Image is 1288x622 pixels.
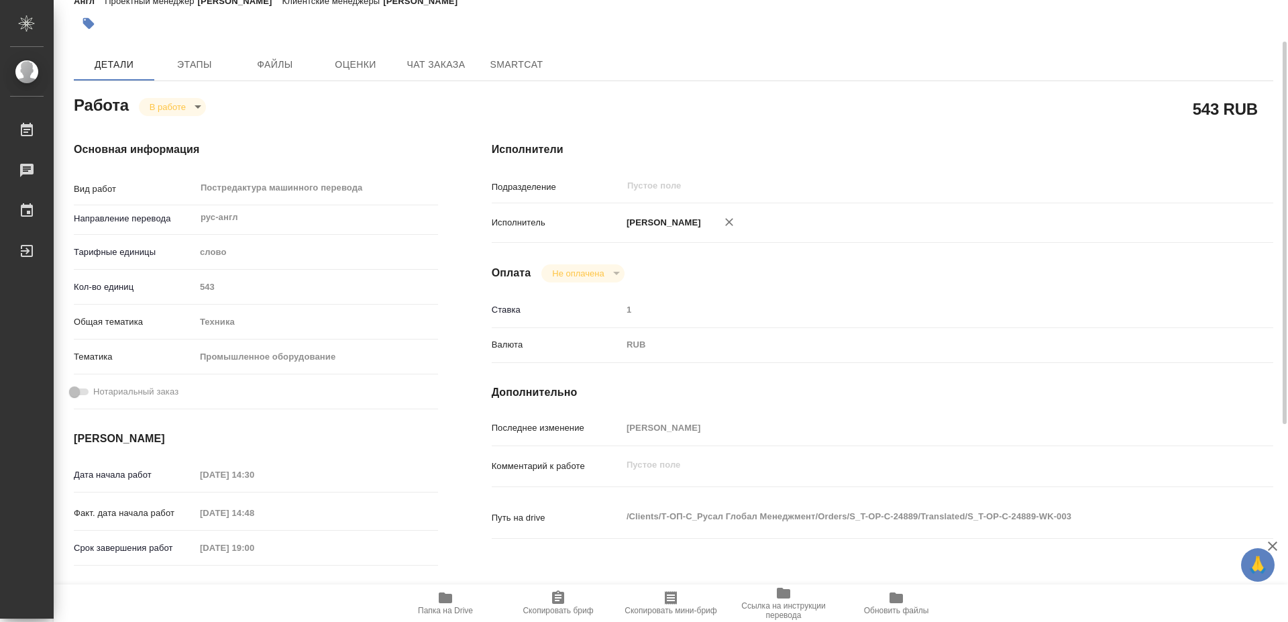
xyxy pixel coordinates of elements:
p: Исполнитель [492,216,622,229]
button: Не оплачена [548,268,608,279]
button: 🙏 [1241,548,1275,582]
p: Срок завершения работ [74,541,195,555]
span: SmartCat [484,56,549,73]
button: Папка на Drive [389,584,502,622]
span: Ссылка на инструкции перевода [735,601,832,620]
p: Кол-во единиц [74,280,195,294]
p: Комментарий к работе [492,460,622,473]
button: Обновить файлы [840,584,953,622]
div: слово [195,241,438,264]
textarea: /Clients/Т-ОП-С_Русал Глобал Менеджмент/Orders/S_T-OP-C-24889/Translated/S_T-OP-C-24889-WK-003 [622,505,1208,528]
span: Чат заказа [404,56,468,73]
h4: Оплата [492,265,531,281]
span: Файлы [243,56,307,73]
input: Пустое поле [195,277,438,297]
h2: Работа [74,92,129,116]
input: Пустое поле [195,503,313,523]
span: Нотариальный заказ [93,385,178,399]
h4: [PERSON_NAME] [74,431,438,447]
span: Оценки [323,56,388,73]
p: Факт. дата начала работ [74,507,195,520]
button: В работе [146,101,190,113]
span: Обновить файлы [864,606,929,615]
input: Пустое поле [195,538,313,558]
p: Дата начала работ [74,468,195,482]
h4: Дополнительно [492,384,1273,401]
span: Детали [82,56,146,73]
button: Удалить исполнителя [714,207,744,237]
input: Пустое поле [626,178,1177,194]
p: Ставка [492,303,622,317]
p: Тематика [74,350,195,364]
p: Путь на drive [492,511,622,525]
p: Направление перевода [74,212,195,225]
button: Скопировать бриф [502,584,614,622]
div: В работе [541,264,624,282]
p: Подразделение [492,180,622,194]
h2: 543 RUB [1193,97,1258,120]
input: Пустое поле [622,418,1208,437]
h4: Основная информация [74,142,438,158]
p: Общая тематика [74,315,195,329]
span: Этапы [162,56,227,73]
button: Ссылка на инструкции перевода [727,584,840,622]
h4: Исполнители [492,142,1273,158]
button: Добавить тэг [74,9,103,38]
input: Пустое поле [622,300,1208,319]
div: Техника [195,311,438,333]
button: Скопировать мини-бриф [614,584,727,622]
p: Валюта [492,338,622,352]
span: 🙏 [1246,551,1269,579]
p: Тарифные единицы [74,246,195,259]
div: В работе [139,98,206,116]
p: Вид работ [74,183,195,196]
span: Скопировать мини-бриф [625,606,716,615]
p: Последнее изменение [492,421,622,435]
input: Пустое поле [195,465,313,484]
div: RUB [622,333,1208,356]
span: Скопировать бриф [523,606,593,615]
p: [PERSON_NAME] [622,216,701,229]
div: Промышленное оборудование [195,346,438,368]
span: Папка на Drive [418,606,473,615]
